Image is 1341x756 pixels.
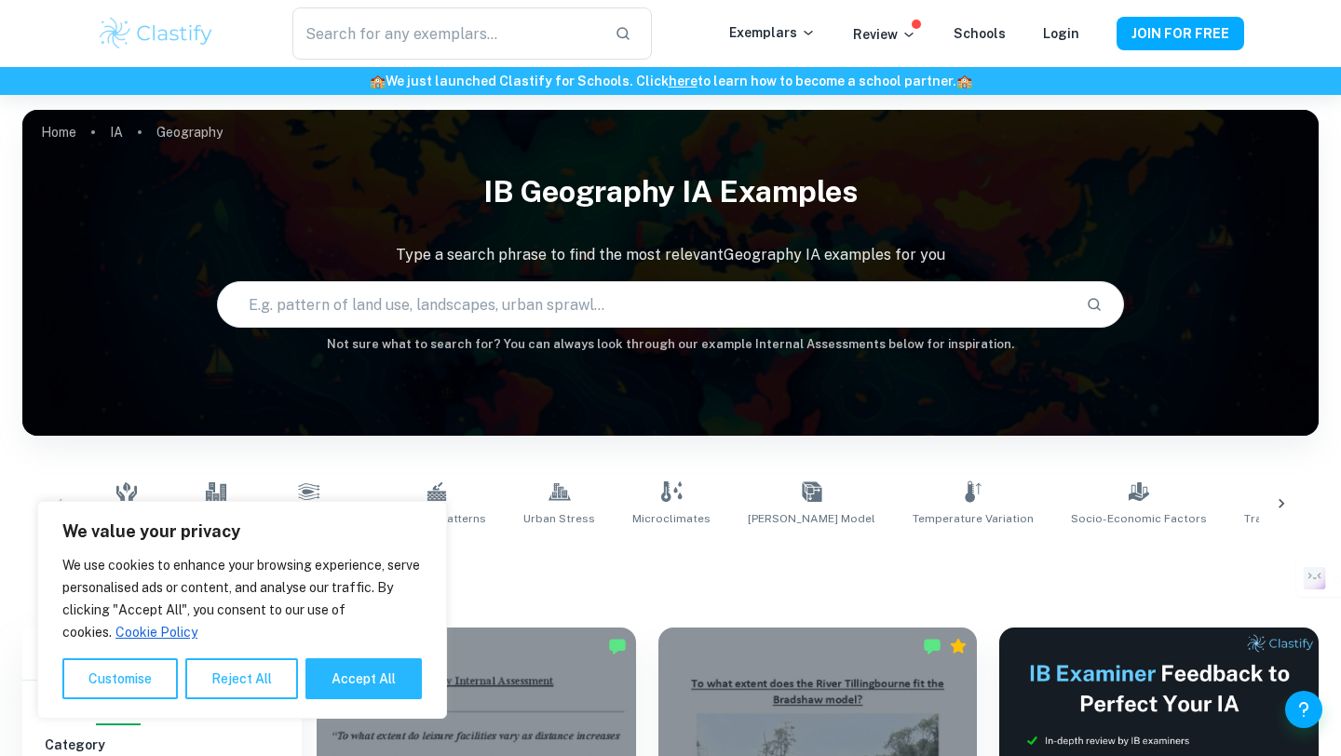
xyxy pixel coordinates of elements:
h6: Category [45,735,279,755]
h6: We just launched Clastify for Schools. Click to learn how to become a school partner. [4,71,1337,91]
span: Temperature Variation [913,510,1034,527]
span: Microclimates [632,510,711,527]
span: 🏫 [370,74,386,88]
h1: All Geography IA Examples [88,549,1254,583]
img: Marked [608,637,627,655]
p: Type a search phrase to find the most relevant Geography IA examples for you [22,244,1319,266]
a: here [669,74,698,88]
button: Accept All [305,658,422,699]
button: Reject All [185,658,298,699]
p: Review [853,24,916,45]
img: Marked [923,637,941,655]
h6: Filter exemplars [22,628,302,680]
a: Cookie Policy [115,624,198,641]
p: Exemplars [729,22,816,43]
button: JOIN FOR FREE [1117,17,1244,50]
div: We value your privacy [37,501,447,719]
span: Traffic Flow [1244,510,1309,527]
h1: IB Geography IA examples [22,162,1319,222]
span: [PERSON_NAME] Model [748,510,875,527]
a: Login [1043,26,1079,41]
span: 🏫 [956,74,972,88]
button: Help and Feedback [1285,691,1322,728]
span: Socio-Economic Factors [1071,510,1207,527]
p: We value your privacy [62,520,422,543]
button: Search [1078,289,1110,320]
h6: Not sure what to search for? You can always look through our example Internal Assessments below f... [22,335,1319,354]
a: Home [41,119,76,145]
input: E.g. pattern of land use, landscapes, urban sprawl... [218,278,1071,331]
input: Search for any exemplars... [292,7,600,60]
span: Urban Stress [523,510,595,527]
div: Premium [949,637,968,655]
p: Geography [156,122,223,142]
button: Customise [62,658,178,699]
img: Clastify logo [97,15,215,52]
p: We use cookies to enhance your browsing experience, serve personalised ads or content, and analys... [62,554,422,643]
a: Schools [954,26,1006,41]
a: IA [110,119,123,145]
